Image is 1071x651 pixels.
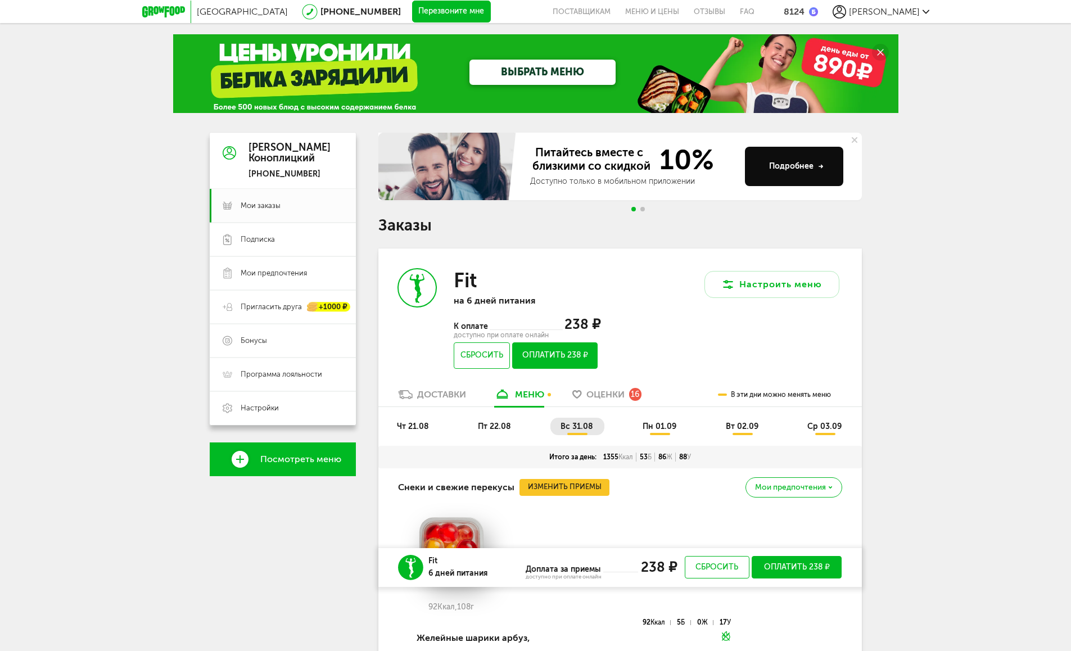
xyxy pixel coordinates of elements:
[769,161,824,172] div: Подробнее
[428,555,487,567] h3: Fit
[807,422,842,431] span: ср 03.09
[685,556,749,578] button: Сбросить
[241,268,307,278] span: Мои предпочтения
[308,302,350,312] div: +1000 ₽
[636,453,655,462] div: 53
[643,422,676,431] span: пн 01.09
[248,169,331,179] div: [PHONE_NUMBER]
[392,388,472,406] a: Доставки
[676,453,694,462] div: 88
[618,453,633,461] span: Ккал
[638,560,677,575] div: 238 ₽
[454,268,477,292] h3: Fit
[631,207,636,211] span: Go to slide 1
[648,453,652,461] span: Б
[210,223,356,256] a: Подписка
[681,618,685,626] span: Б
[564,316,600,332] span: 238 ₽
[653,146,714,174] span: 10%
[320,6,401,17] a: [PHONE_NUMBER]
[677,620,690,625] div: 5
[241,234,275,245] span: Подписка
[720,620,731,625] div: 17
[210,324,356,358] a: Бонусы
[210,189,356,223] a: Мои заказы
[567,388,647,406] a: Оценки 16
[454,332,600,338] div: доступно при оплате онлайн
[210,290,356,324] a: Пригласить друга +1000 ₽
[784,6,805,17] div: 8124
[515,389,544,400] div: меню
[600,453,636,462] div: 1355
[561,422,593,431] span: вс 31.08
[697,620,713,625] div: 0
[755,483,826,491] span: Мои предпочтения
[512,342,597,369] button: Оплатить 238 ₽
[546,453,600,462] div: Итого за день:
[437,602,457,612] span: Ккал,
[655,453,676,462] div: 86
[809,7,818,16] img: bonus_b.cdccf46.png
[241,336,267,346] span: Бонусы
[378,133,519,200] img: family-banner.579af9d.jpg
[489,388,550,406] a: меню
[643,620,671,625] div: 92
[241,302,302,312] span: Пригласить друга
[752,556,842,578] button: Оплатить 238 ₽
[398,510,505,589] img: big_PKzRq2e5dLj5eUuB.png
[241,369,322,379] span: Программа лояльности
[849,6,920,17] span: [PERSON_NAME]
[471,602,474,612] span: г
[428,567,487,580] p: 6 дней питания
[666,453,672,461] span: Ж
[702,618,708,626] span: Ж
[530,146,653,174] span: Питайтесь вместе с близкими со скидкой
[210,442,356,476] a: Посмотреть меню
[530,176,736,187] div: Доступно только в мобильном приложении
[727,618,731,626] span: У
[478,422,511,431] span: пт 22.08
[640,207,645,211] span: Go to slide 2
[650,618,665,626] span: Ккал
[745,147,843,186] button: Подробнее
[378,218,862,233] h1: Заказы
[687,453,691,461] span: У
[398,477,514,498] h4: Снеки и свежие перекусы
[398,603,505,612] div: 92 108
[519,479,609,496] button: Изменить приемы
[210,358,356,391] a: Программа лояльности
[726,422,758,431] span: вт 02.09
[454,295,600,306] p: на 6 дней питания
[210,256,356,290] a: Мои предпочтения
[454,342,509,369] button: Сбросить
[412,1,491,23] button: Перезвоните мне
[397,422,429,431] span: чт 21.08
[704,271,839,298] button: Настроить меню
[241,403,279,413] span: Настройки
[417,389,466,400] div: Доставки
[260,454,341,464] span: Посмотреть меню
[526,565,603,574] div: Доплата за приемы
[197,6,288,17] span: [GEOGRAPHIC_DATA]
[210,391,356,425] a: Настройки
[454,322,489,331] span: К оплате
[526,573,602,580] div: доступно при оплате онлайн
[469,60,616,85] a: ВЫБРАТЬ МЕНЮ
[629,388,641,400] div: 16
[718,383,831,406] div: В эти дни можно менять меню
[586,389,625,400] span: Оценки
[241,201,281,211] span: Мои заказы
[248,142,331,165] div: [PERSON_NAME] Коноплицкий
